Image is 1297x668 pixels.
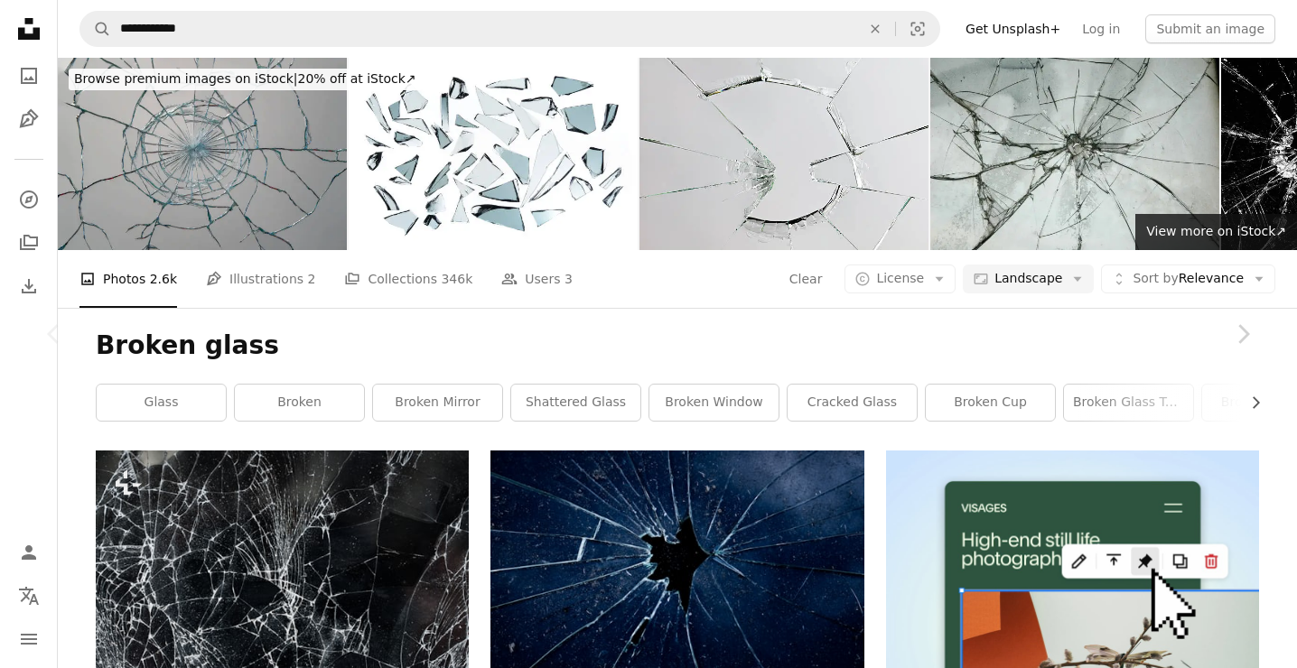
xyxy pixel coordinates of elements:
form: Find visuals sitewide [79,11,940,47]
a: Users 3 [501,250,573,308]
a: Next [1189,247,1297,421]
span: Browse premium images on iStock | [74,71,297,86]
a: glass [97,385,226,421]
button: Submit an image [1145,14,1275,43]
button: Landscape [963,264,1094,293]
span: Sort by [1133,271,1178,285]
a: a black bug on a blue surface [490,567,863,583]
img: Broken Glass Window Bullet Shooting impact hole cracks [930,58,1219,250]
a: Illustrations [11,101,47,137]
button: Clear [855,12,895,46]
a: Explore [11,181,47,218]
span: Landscape [994,270,1062,288]
a: Collections [11,225,47,261]
a: broken window [649,385,779,421]
button: Search Unsplash [80,12,111,46]
span: License [876,271,924,285]
a: Log in / Sign up [11,534,47,571]
a: broken glass texture [1064,385,1193,421]
button: Sort byRelevance [1101,264,1275,293]
span: Relevance [1133,270,1244,288]
a: Photos [11,58,47,94]
a: View more on iStock↗ [1135,214,1297,250]
img: Broken glass on white background , texture decoration backdrop object design [349,58,638,250]
button: License [844,264,956,293]
a: shattered glass [511,385,640,421]
h1: Broken glass [96,329,1259,362]
span: 2 [308,269,316,289]
img: Broken glass [639,58,928,250]
a: broken [235,385,364,421]
a: cracked glass [788,385,917,421]
button: Menu [11,621,47,657]
a: Illustrations 2 [206,250,315,308]
a: Get Unsplash+ [955,14,1071,43]
span: 20% off at iStock ↗ [74,71,416,86]
span: View more on iStock ↗ [1146,224,1286,238]
span: 3 [565,269,573,289]
a: A broken glass window with the reflection of a man's face [96,566,469,582]
img: Broken mirror [58,58,347,250]
button: Language [11,578,47,614]
button: Visual search [896,12,939,46]
a: Browse premium images on iStock|20% off at iStock↗ [58,58,433,101]
span: 346k [441,269,472,289]
a: Collections 346k [344,250,472,308]
a: broken cup [926,385,1055,421]
a: broken mirror [373,385,502,421]
button: Clear [788,264,824,293]
a: Log in [1071,14,1131,43]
